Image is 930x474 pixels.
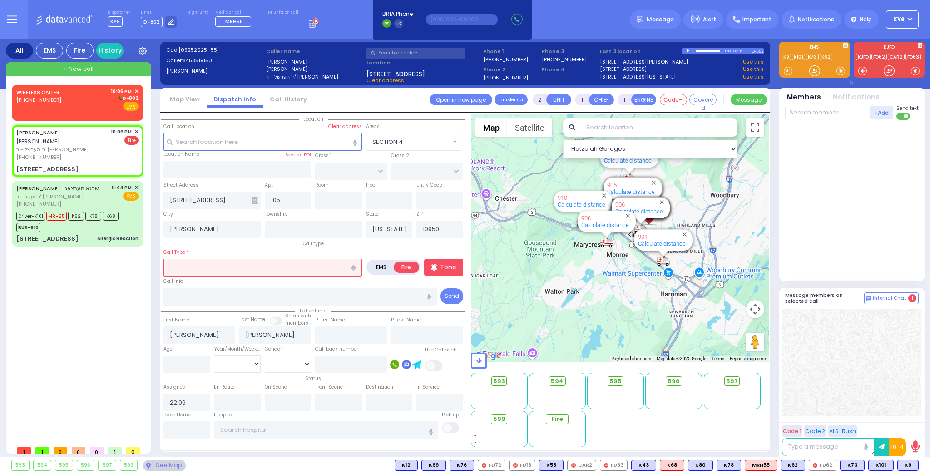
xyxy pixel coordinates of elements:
[507,118,552,137] button: Show satellite imagery
[752,48,764,54] div: D-802
[65,184,99,192] span: שרגא הערצאג
[166,57,263,64] label: Caller:
[166,67,263,75] label: [PERSON_NAME]
[475,118,507,137] button: Show street map
[368,262,395,273] label: EMS
[806,54,819,60] a: K73
[779,45,850,51] label: EMS
[707,395,710,401] span: -
[631,460,656,471] div: BLS
[680,230,689,239] button: Close
[97,235,139,242] div: Allergic Reaction
[860,15,872,24] span: Help
[660,460,684,471] div: ALS
[163,278,183,285] label: Call Info
[483,74,528,81] label: [PHONE_NUMBER]
[820,54,832,60] a: K62
[474,439,477,446] span: -
[128,137,136,144] u: Fire
[265,182,273,189] label: Apt
[163,211,173,218] label: City
[658,198,666,207] button: Close
[785,292,864,304] h5: Message members on selected call
[225,18,243,25] span: MRH55
[16,193,99,201] span: ר' יעקב - ר' [PERSON_NAME]
[591,395,594,401] span: -
[166,46,263,54] label: Cad:
[450,460,474,471] div: K76
[604,157,652,164] a: Calculate distance
[631,460,656,471] div: K43
[366,211,379,218] label: State
[897,460,919,471] div: BLS
[263,95,314,104] a: Call History
[792,54,805,60] a: K101
[615,208,663,215] a: Calculate distance
[301,375,326,382] span: Status
[96,43,124,59] a: History
[840,460,865,471] div: BLS
[394,262,419,273] label: Fire
[600,191,608,200] button: Close
[546,94,571,105] button: UNIT
[631,94,656,105] button: ENGINE
[478,460,505,471] div: FD72
[828,425,857,437] button: ALS-Rush
[111,88,132,95] span: 10:06 PM
[163,123,194,130] label: Call Location
[16,200,61,207] span: [PHONE_NUMBER]
[493,415,505,424] span: 599
[607,188,655,195] a: Calculate distance
[866,296,871,301] img: comment-alt.png
[285,320,308,326] span: members
[581,215,591,222] a: 908
[265,346,282,353] label: Gender
[539,460,564,471] div: K58
[366,48,465,59] input: Search a contact
[134,128,139,136] span: ✕
[576,217,590,228] div: 910
[163,151,199,158] label: Location Name
[732,46,734,56] div: /
[416,211,423,218] label: ZIP
[366,77,404,84] span: Clear address
[689,94,717,105] button: Covered
[897,460,919,471] div: K9
[391,316,421,324] label: P Last Name
[266,73,363,81] label: ר' הערשל - ר' [PERSON_NAME]
[214,411,234,419] label: Hospital
[745,460,777,471] div: MRH55
[600,48,682,55] label: Last 3 location
[425,346,456,354] label: Use Callback
[868,460,894,471] div: K101
[833,92,880,103] button: Notifications
[638,240,686,247] a: Calculate distance
[16,138,60,145] span: [PERSON_NAME]
[66,43,94,59] div: Fire
[474,395,477,401] span: -
[581,222,629,228] a: Calculate distance
[726,377,738,386] span: 597
[746,300,764,318] button: Map camera controls
[649,388,652,395] span: -
[440,262,456,272] p: Tone
[688,460,713,471] div: K80
[743,65,764,73] a: Use this
[17,447,31,454] span: 1
[16,89,59,96] a: WIRELESS CALLER
[112,184,132,191] span: 9:44 PM
[600,58,688,66] a: [STREET_ADDRESS][PERSON_NAME]
[16,146,108,153] span: ר' הערשל - ר' [PERSON_NAME]
[395,460,418,471] div: K12
[781,460,805,471] div: BLS
[864,292,919,304] button: Internal Chat 1
[637,16,643,23] img: message.svg
[68,212,84,221] span: K62
[660,460,684,471] div: K68
[735,46,743,56] div: 0:16
[108,447,122,454] span: 1
[742,15,772,24] span: Important
[809,460,836,471] div: FD62
[591,401,594,408] span: -
[532,395,535,401] span: -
